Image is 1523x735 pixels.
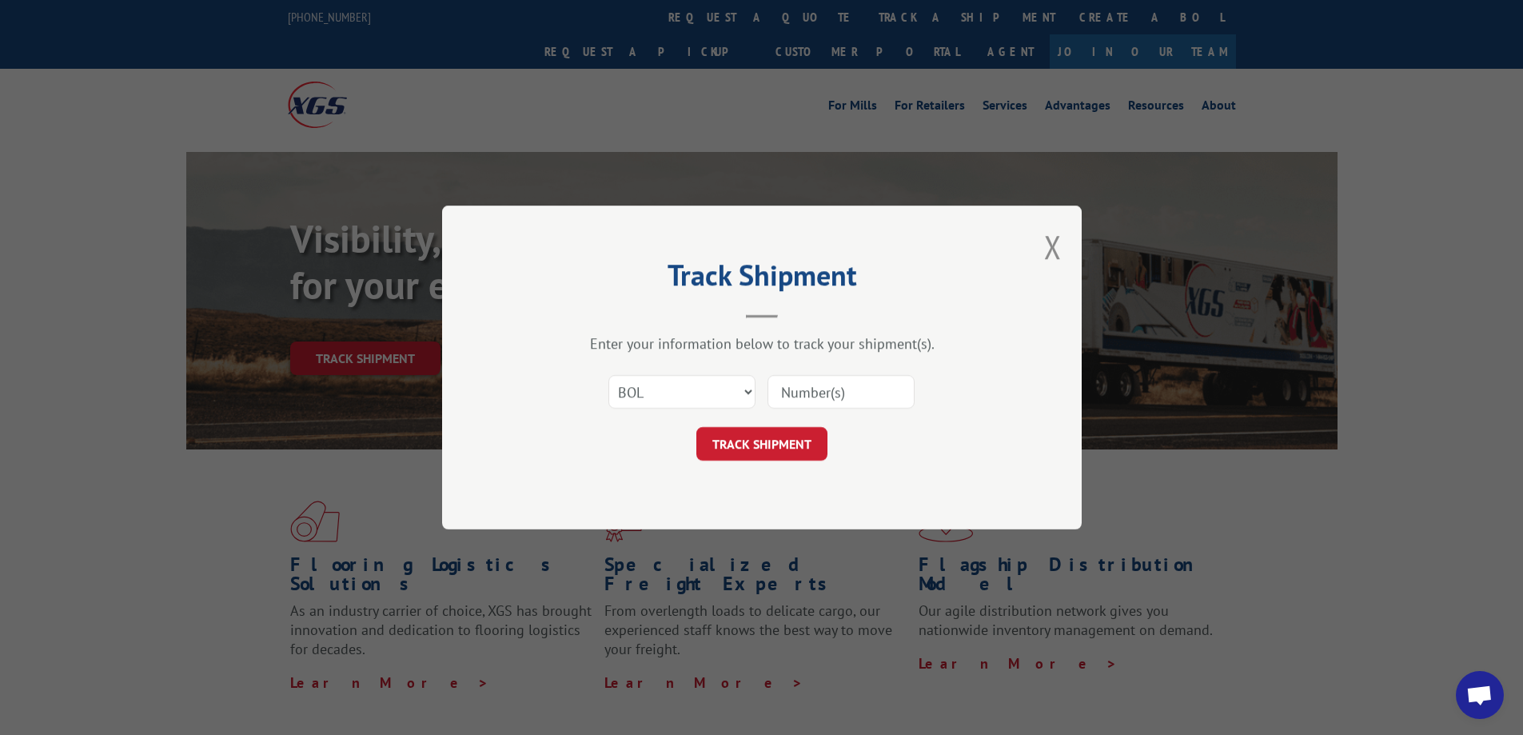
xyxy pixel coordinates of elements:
h2: Track Shipment [522,264,1002,294]
div: Open chat [1456,671,1504,719]
input: Number(s) [767,375,915,409]
button: TRACK SHIPMENT [696,427,827,461]
div: Enter your information below to track your shipment(s). [522,334,1002,353]
button: Close modal [1044,226,1062,268]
